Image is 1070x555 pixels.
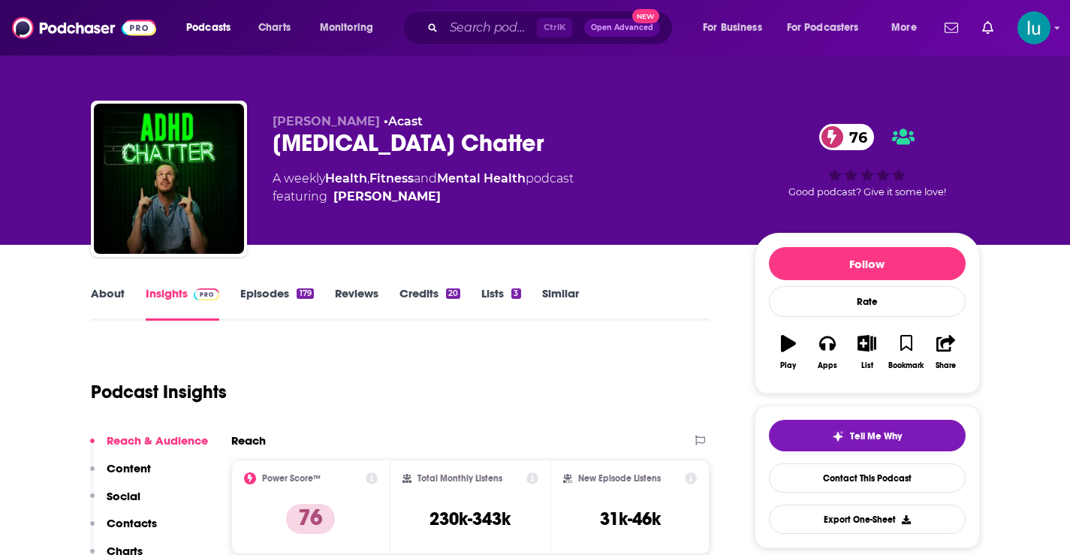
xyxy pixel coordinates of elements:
[320,17,373,38] span: Monitoring
[388,114,423,128] a: Acast
[297,288,313,299] div: 179
[437,171,526,186] a: Mental Health
[1017,11,1050,44] img: User Profile
[769,505,966,534] button: Export One-Sheet
[591,24,653,32] span: Open Advanced
[444,16,537,40] input: Search podcasts, credits, & more...
[769,463,966,493] a: Contact This Podcast
[414,171,437,186] span: and
[286,504,335,534] p: 76
[430,508,511,530] h3: 230k-343k
[249,16,300,40] a: Charts
[91,381,227,403] h1: Podcast Insights
[511,288,520,299] div: 3
[755,114,980,207] div: 76Good podcast? Give it some love!
[273,114,380,128] span: [PERSON_NAME]
[780,361,796,370] div: Play
[446,288,460,299] div: 20
[632,9,659,23] span: New
[107,461,151,475] p: Content
[584,19,660,37] button: Open AdvancedNew
[834,124,875,150] span: 76
[788,186,946,198] span: Good podcast? Give it some love!
[258,17,291,38] span: Charts
[692,16,781,40] button: open menu
[847,325,886,379] button: List
[417,11,687,45] div: Search podcasts, credits, & more...
[146,286,220,321] a: InsightsPodchaser Pro
[818,361,837,370] div: Apps
[926,325,965,379] button: Share
[273,170,574,206] div: A weekly podcast
[600,508,661,530] h3: 31k-46k
[262,473,321,484] h2: Power Score™
[335,286,378,321] a: Reviews
[939,15,964,41] a: Show notifications dropdown
[1017,11,1050,44] button: Show profile menu
[91,286,125,321] a: About
[787,17,859,38] span: For Podcasters
[194,288,220,300] img: Podchaser Pro
[578,473,661,484] h2: New Episode Listens
[12,14,156,42] img: Podchaser - Follow, Share and Rate Podcasts
[90,516,157,544] button: Contacts
[186,17,231,38] span: Podcasts
[769,420,966,451] button: tell me why sparkleTell Me Why
[887,325,926,379] button: Bookmark
[90,433,208,461] button: Reach & Audience
[769,247,966,280] button: Follow
[832,430,844,442] img: tell me why sparkle
[703,17,762,38] span: For Business
[107,433,208,448] p: Reach & Audience
[325,171,367,186] a: Health
[976,15,999,41] a: Show notifications dropdown
[936,361,956,370] div: Share
[769,325,808,379] button: Play
[367,171,369,186] span: ,
[231,433,266,448] h2: Reach
[176,16,250,40] button: open menu
[481,286,520,321] a: Lists3
[891,17,917,38] span: More
[888,361,924,370] div: Bookmark
[384,114,423,128] span: •
[1017,11,1050,44] span: Logged in as lusodano
[819,124,875,150] a: 76
[808,325,847,379] button: Apps
[90,461,151,489] button: Content
[90,489,140,517] button: Social
[107,489,140,503] p: Social
[881,16,936,40] button: open menu
[369,171,414,186] a: Fitness
[94,104,244,254] img: ADHD Chatter
[399,286,460,321] a: Credits20
[417,473,502,484] h2: Total Monthly Listens
[769,286,966,317] div: Rate
[333,188,441,206] a: [PERSON_NAME]
[861,361,873,370] div: List
[537,18,572,38] span: Ctrl K
[542,286,579,321] a: Similar
[309,16,393,40] button: open menu
[850,430,902,442] span: Tell Me Why
[273,188,574,206] span: featuring
[240,286,313,321] a: Episodes179
[107,516,157,530] p: Contacts
[777,16,881,40] button: open menu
